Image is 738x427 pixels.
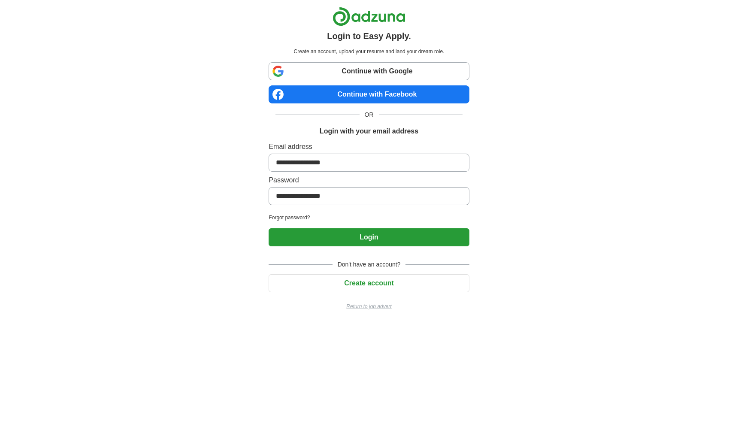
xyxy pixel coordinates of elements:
[320,126,418,136] h1: Login with your email address
[270,48,467,55] p: Create an account, upload your resume and land your dream role.
[269,274,469,292] button: Create account
[269,228,469,246] button: Login
[269,279,469,287] a: Create account
[360,110,379,119] span: OR
[269,85,469,103] a: Continue with Facebook
[333,260,406,269] span: Don't have an account?
[327,30,411,42] h1: Login to Easy Apply.
[333,7,405,26] img: Adzuna logo
[269,62,469,80] a: Continue with Google
[269,142,469,152] label: Email address
[269,175,469,185] label: Password
[269,303,469,310] a: Return to job advert
[269,214,469,221] a: Forgot password?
